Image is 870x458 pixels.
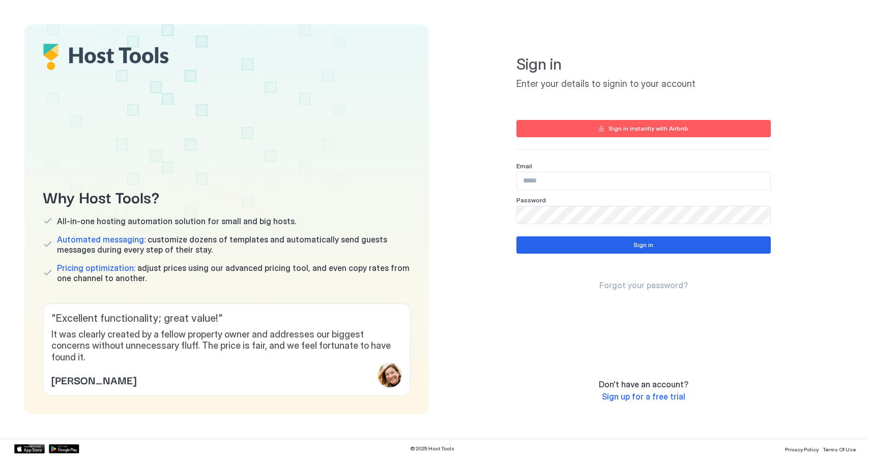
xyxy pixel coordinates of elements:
button: Sign in instantly with Airbnb [516,120,771,137]
a: Sign up for a free trial [602,391,685,402]
a: Privacy Policy [785,443,819,454]
span: Email [516,162,532,170]
a: Google Play Store [49,444,79,453]
span: It was clearly created by a fellow property owner and addresses our biggest concerns without unne... [51,329,402,363]
span: [PERSON_NAME] [51,372,136,387]
input: Input Field [517,206,770,224]
a: App Store [14,444,45,453]
span: All-in-one hosting automation solution for small and big hosts. [57,216,296,226]
span: adjust prices using our advanced pricing tool, and even copy rates from one channel to another. [57,263,411,283]
span: customize dozens of templates and automatically send guests messages during every step of their s... [57,234,411,255]
span: Enter your details to signin to your account [516,78,771,90]
span: Why Host Tools? [43,185,411,208]
div: Sign in instantly with Airbnb [608,124,688,133]
span: Automated messaging: [57,234,146,245]
span: Sign in [516,55,771,74]
button: Sign in [516,236,771,254]
span: Terms Of Use [823,446,856,452]
input: Input Field [517,172,770,190]
span: Password [516,196,546,204]
span: Privacy Policy [785,446,819,452]
span: © 2025 Host Tools [410,445,454,452]
span: " Excellent functionality; great value! " [51,312,402,325]
div: Sign in [633,240,653,250]
span: Forgot your password? [599,280,688,290]
span: Pricing optimization: [57,263,135,273]
a: Forgot your password? [599,280,688,291]
span: Don't have an account? [599,379,688,389]
div: profile [378,363,402,387]
a: Terms Of Use [823,443,856,454]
